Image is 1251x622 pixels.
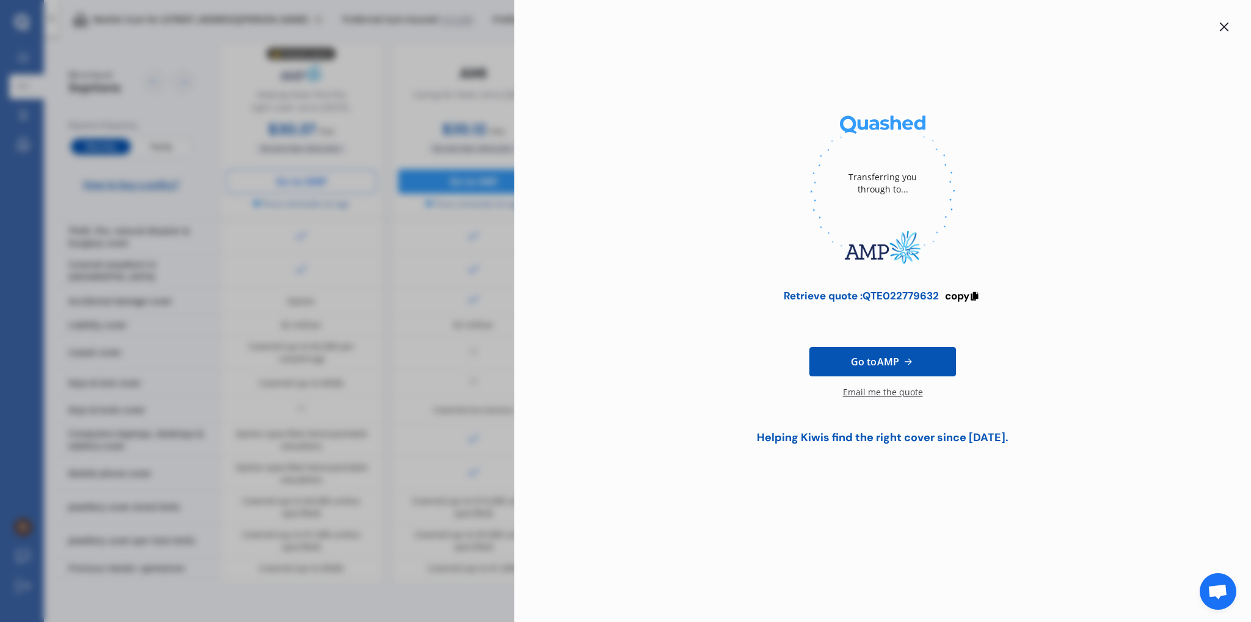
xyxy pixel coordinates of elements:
[748,431,1017,444] div: Helping Kiwis find the right cover since [DATE].
[843,386,923,411] div: Email me the quote
[784,290,939,302] div: Retrieve quote : QTE022779632
[809,347,956,376] a: Go toAMP
[834,147,932,220] div: Transferring you through to...
[810,220,955,275] img: AMP.webp
[851,354,899,369] span: Go to AMP
[1200,573,1236,610] div: Open chat
[945,289,969,302] span: copy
